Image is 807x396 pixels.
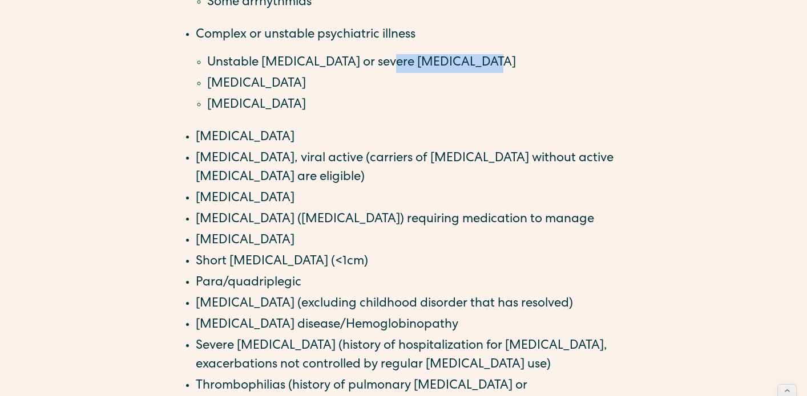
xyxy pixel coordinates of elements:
li: [MEDICAL_DATA] (excluding childhood disorder that has resolved) [196,295,623,314]
li: Para/quadriplegic [196,274,623,293]
li: [MEDICAL_DATA] [207,75,623,94]
li: [MEDICAL_DATA] [196,190,623,209]
li: Short [MEDICAL_DATA] (<1cm) [196,253,623,272]
li: Complex or unstable psychiatric illness [196,26,623,115]
li: [MEDICAL_DATA] [196,232,623,251]
li: Unstable [MEDICAL_DATA] or severe [MEDICAL_DATA] [207,54,623,73]
li: [MEDICAL_DATA] disease/Hemoglobinopathy [196,316,623,335]
li: [MEDICAL_DATA], viral active (carriers of [MEDICAL_DATA] without active [MEDICAL_DATA] are eligible) [196,150,623,187]
li: [MEDICAL_DATA] [207,96,623,115]
li: Severe [MEDICAL_DATA] (history of hospitalization for [MEDICAL_DATA], exacerbations not controlle... [196,337,623,375]
li: [MEDICAL_DATA] [196,129,623,148]
li: [MEDICAL_DATA] ([MEDICAL_DATA]) requiring medication to manage [196,211,623,230]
